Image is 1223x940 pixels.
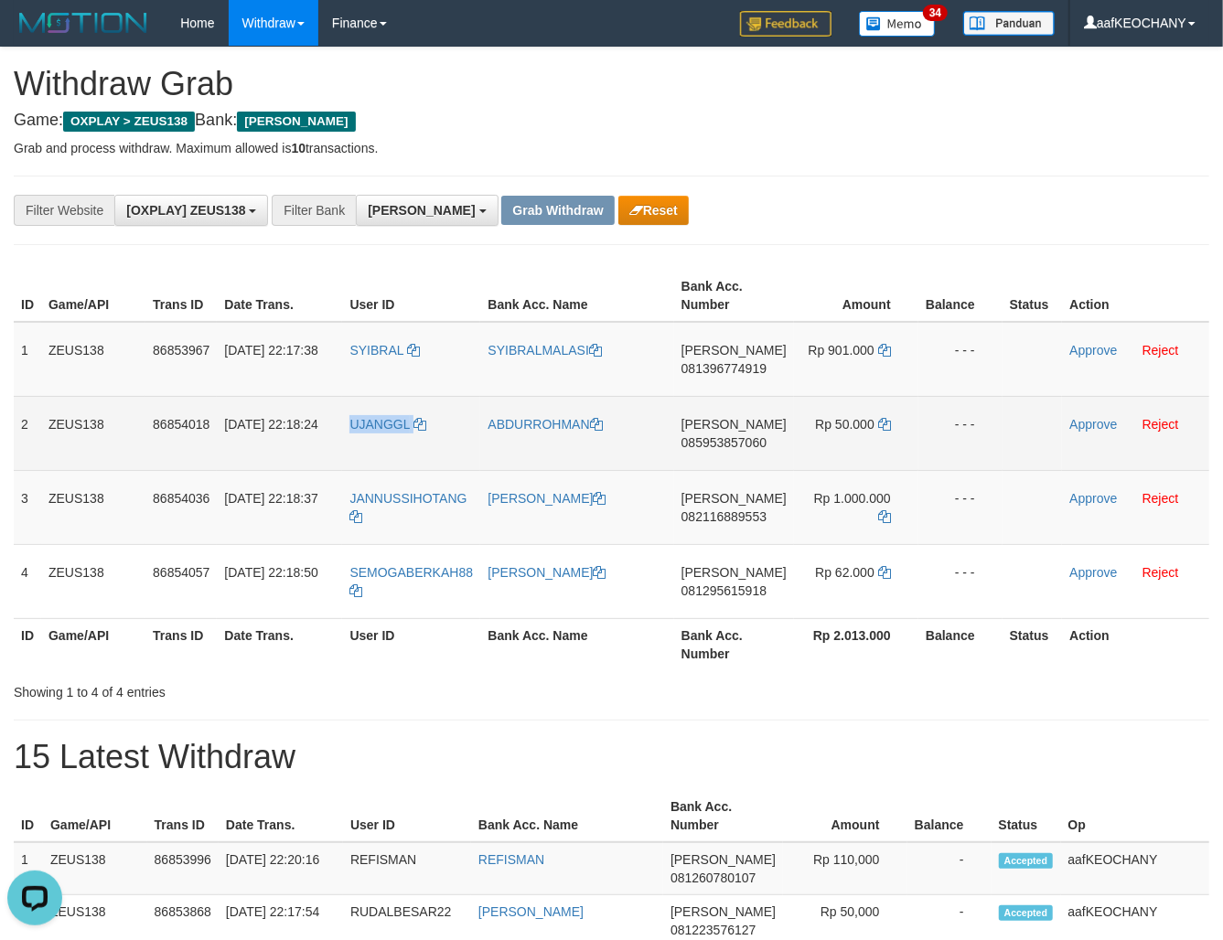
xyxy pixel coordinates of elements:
[349,565,473,598] a: SEMOGABERKAH88
[681,361,767,376] span: Copy 081396774919 to clipboard
[14,270,41,322] th: ID
[145,618,217,670] th: Trans ID
[14,66,1209,102] h1: Withdraw Grab
[41,470,145,544] td: ZEUS138
[224,491,317,506] span: [DATE] 22:18:37
[219,842,343,895] td: [DATE] 22:20:16
[963,11,1055,36] img: panduan.png
[14,322,41,397] td: 1
[918,270,1003,322] th: Balance
[480,270,673,322] th: Bank Acc. Name
[1143,491,1179,506] a: Reject
[153,491,209,506] span: 86854036
[14,9,153,37] img: MOTION_logo.png
[41,322,145,397] td: ZEUS138
[349,417,410,432] span: UJANGGL
[918,618,1003,670] th: Balance
[14,676,496,701] div: Showing 1 to 4 of 4 entries
[1061,842,1209,895] td: aafKEOCHANY
[14,790,43,842] th: ID
[488,343,602,358] a: SYIBRALMALASI
[1069,417,1117,432] a: Approve
[999,853,1054,869] span: Accepted
[501,196,614,225] button: Grab Withdraw
[1062,618,1209,670] th: Action
[272,195,356,226] div: Filter Bank
[356,195,498,226] button: [PERSON_NAME]
[126,203,245,218] span: [OXPLAY] ZEUS138
[43,790,147,842] th: Game/API
[153,343,209,358] span: 86853967
[809,343,874,358] span: Rp 901.000
[349,491,467,524] a: JANNUSSIHOTANG
[471,790,663,842] th: Bank Acc. Name
[783,842,907,895] td: Rp 110,000
[1143,565,1179,580] a: Reject
[41,270,145,322] th: Game/API
[219,790,343,842] th: Date Trans.
[43,842,147,895] td: ZEUS138
[480,618,673,670] th: Bank Acc. Name
[224,417,317,432] span: [DATE] 22:18:24
[992,790,1061,842] th: Status
[153,565,209,580] span: 86854057
[671,904,776,919] span: [PERSON_NAME]
[41,396,145,470] td: ZEUS138
[14,139,1209,157] p: Grab and process withdraw. Maximum allowed is transactions.
[343,842,471,895] td: REFISMAN
[740,11,831,37] img: Feedback.jpg
[488,491,606,506] a: [PERSON_NAME]
[1061,790,1209,842] th: Op
[681,491,787,506] span: [PERSON_NAME]
[681,435,767,450] span: Copy 085953857060 to clipboard
[907,842,992,895] td: -
[342,618,480,670] th: User ID
[1069,343,1117,358] a: Approve
[794,618,918,670] th: Rp 2.013.000
[63,112,195,132] span: OXPLAY > ZEUS138
[342,270,480,322] th: User ID
[681,343,787,358] span: [PERSON_NAME]
[14,544,41,618] td: 4
[349,417,426,432] a: UJANGGL
[674,270,794,322] th: Bank Acc. Number
[681,583,767,598] span: Copy 081295615918 to clipboard
[217,618,342,670] th: Date Trans.
[14,112,1209,130] h4: Game: Bank:
[1143,417,1179,432] a: Reject
[349,565,473,580] span: SEMOGABERKAH88
[368,203,475,218] span: [PERSON_NAME]
[153,417,209,432] span: 86854018
[878,565,891,580] a: Copy 62000 to clipboard
[1003,618,1063,670] th: Status
[14,470,41,544] td: 3
[1062,270,1209,322] th: Action
[237,112,355,132] span: [PERSON_NAME]
[349,491,467,506] span: JANNUSSIHOTANG
[14,195,114,226] div: Filter Website
[681,565,787,580] span: [PERSON_NAME]
[918,322,1003,397] td: - - -
[859,11,936,37] img: Button%20Memo.svg
[224,565,317,580] span: [DATE] 22:18:50
[145,270,217,322] th: Trans ID
[147,790,219,842] th: Trans ID
[999,905,1054,921] span: Accepted
[343,790,471,842] th: User ID
[681,509,767,524] span: Copy 082116889553 to clipboard
[674,618,794,670] th: Bank Acc. Number
[923,5,948,21] span: 34
[478,904,584,919] a: [PERSON_NAME]
[663,790,783,842] th: Bank Acc. Number
[14,396,41,470] td: 2
[41,618,145,670] th: Game/API
[14,618,41,670] th: ID
[1069,565,1117,580] a: Approve
[1003,270,1063,322] th: Status
[618,196,689,225] button: Reset
[878,417,891,432] a: Copy 50000 to clipboard
[14,739,1209,775] h1: 15 Latest Withdraw
[147,842,219,895] td: 86853996
[681,417,787,432] span: [PERSON_NAME]
[918,544,1003,618] td: - - -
